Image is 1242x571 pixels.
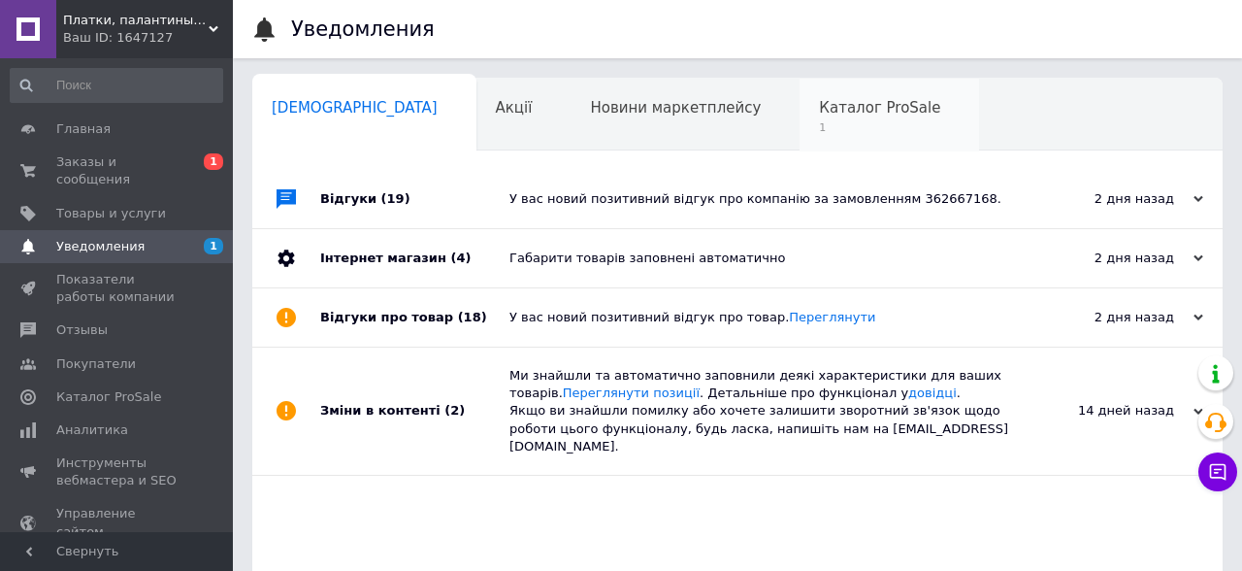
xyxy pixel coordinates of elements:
div: У вас новий позитивний відгук про компанію за замовленням 362667168. [509,190,1009,208]
span: Главная [56,120,111,138]
div: Відгуки [320,170,509,228]
span: Управление сайтом [56,505,180,540]
a: Переглянути позиції [563,386,700,400]
div: Відгуки про товар [320,288,509,347]
span: Отзывы [56,321,108,339]
span: Акції [496,99,533,117]
div: Ваш ID: 1647127 [63,29,233,47]
div: 2 дня назад [1009,250,1203,267]
span: Заказы и сообщения [56,153,180,188]
h1: Уведомления [291,17,435,41]
div: Габарити товарів заповнені автоматично [509,250,1009,267]
span: (18) [458,310,487,324]
span: (19) [381,191,410,206]
span: Уведомления [56,238,145,255]
span: 1 [204,238,223,254]
span: 1 [819,120,940,135]
span: (2) [444,403,465,418]
span: 1 [204,153,223,170]
span: [DEMOGRAPHIC_DATA] [272,99,438,117]
span: (4) [450,251,471,265]
span: Аналитика [56,421,128,439]
span: Покупатели [56,355,136,373]
a: довідці [908,386,957,400]
span: Показатели работы компании [56,271,180,306]
div: 2 дня назад [1009,190,1203,208]
button: Чат с покупателем [1198,453,1237,491]
span: Товары и услуги [56,205,166,222]
span: Новини маркетплейсу [590,99,761,117]
span: Каталог ProSale [56,388,161,406]
div: 2 дня назад [1009,309,1203,326]
div: 14 дней назад [1009,402,1203,420]
div: Зміни в контенті [320,348,509,475]
div: У вас новий позитивний відгук про товар. [509,309,1009,326]
div: Інтернет магазин [320,229,509,287]
span: Каталог ProSale [819,99,940,117]
a: Переглянути [789,310,875,324]
span: Инструменты вебмастера и SEO [56,454,180,489]
input: Поиск [10,68,223,103]
span: Платки, палантины "Scarf-moda" [63,12,209,29]
div: Ми знайшли та автоматично заповнили деякі характеристики для ваших товарів. . Детальніше про функ... [509,367,1009,455]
